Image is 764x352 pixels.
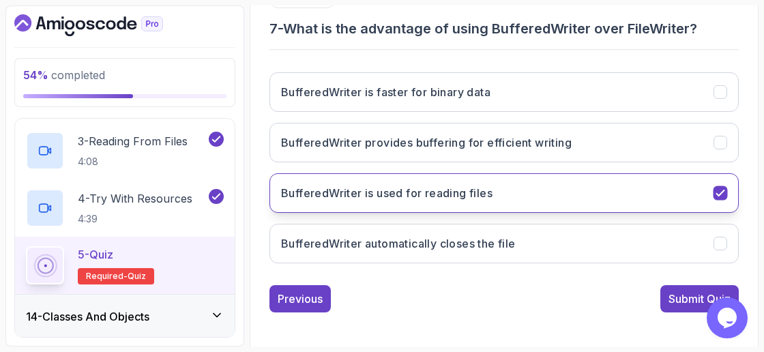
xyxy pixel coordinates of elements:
h3: BufferedWriter is used for reading files [281,185,493,201]
span: quiz [128,271,146,282]
button: 3-Reading From Files4:08 [26,132,224,170]
h3: BufferedWriter provides buffering for efficient writing [281,134,572,151]
button: 4-Try With Resources4:39 [26,189,224,227]
button: Submit Quiz [660,285,739,312]
div: Submit Quiz [668,291,731,307]
p: 4:39 [78,212,192,226]
h3: BufferedWriter is faster for binary data [281,84,490,100]
button: BufferedWriter automatically closes the file [269,224,739,263]
button: BufferedWriter is used for reading files [269,173,739,213]
p: 3 - Reading From Files [78,133,188,149]
p: 4:08 [78,155,188,168]
button: BufferedWriter is faster for binary data [269,72,739,112]
button: Previous [269,285,331,312]
h3: 7 - What is the advantage of using BufferedWriter over FileWriter? [269,19,739,38]
button: 14-Classes And Objects [15,295,235,338]
h3: BufferedWriter automatically closes the file [281,235,516,252]
button: 5-QuizRequired-quiz [26,246,224,284]
button: BufferedWriter provides buffering for efficient writing [269,123,739,162]
div: Previous [278,291,323,307]
span: completed [23,68,105,82]
iframe: chat widget [707,297,750,338]
a: Dashboard [14,14,194,36]
p: 4 - Try With Resources [78,190,192,207]
span: Required- [86,271,128,282]
span: 54 % [23,68,48,82]
p: 5 - Quiz [78,246,113,263]
h3: 14 - Classes And Objects [26,308,149,325]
